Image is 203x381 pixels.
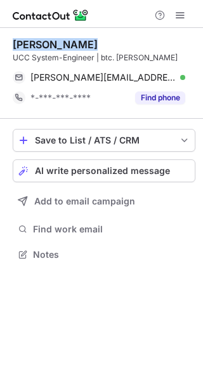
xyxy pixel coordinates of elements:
[33,249,190,260] span: Notes
[33,224,190,235] span: Find work email
[35,135,173,145] div: Save to List / ATS / CRM
[13,159,195,182] button: AI write personalized message
[13,220,195,238] button: Find work email
[13,129,195,152] button: save-profile-one-click
[13,38,98,51] div: [PERSON_NAME]
[35,166,170,176] span: AI write personalized message
[13,246,195,264] button: Notes
[135,91,185,104] button: Reveal Button
[30,72,176,83] span: [PERSON_NAME][EMAIL_ADDRESS][DOMAIN_NAME]
[13,8,89,23] img: ContactOut v5.3.10
[13,190,195,213] button: Add to email campaign
[13,52,195,63] div: UCC System-Engineer | btc. [PERSON_NAME]
[34,196,135,206] span: Add to email campaign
